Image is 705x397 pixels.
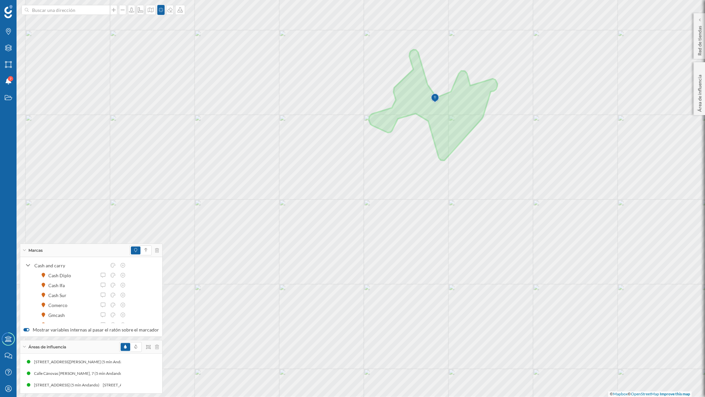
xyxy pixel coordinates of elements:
div: Cash Diplo [49,272,75,279]
div: Gros Mercat [49,322,78,329]
label: Mostrar variables internas al pasar el ratón sobre el marcador [23,327,159,333]
p: Red de tiendas [696,23,703,56]
span: 7 [10,75,12,82]
div: [STREET_ADDRESS][PERSON_NAME] (5 min Andando) [34,359,134,365]
span: Soporte [13,5,37,11]
div: Gmcash [49,312,68,319]
span: Áreas de influencia [28,344,66,350]
div: Cash Sur [49,292,70,299]
div: Calle Cánovas [PERSON_NAME], 7 (5 min Andando) [34,370,127,377]
div: [STREET_ADDRESS] (5 min Andando) [34,382,103,388]
div: Comerco [49,302,71,309]
div: Cash and carry [34,262,106,269]
img: Geoblink Logo [4,5,13,18]
p: Área de influencia [696,72,703,112]
div: Cash Ifa [49,282,68,289]
div: © © [608,391,692,397]
img: Marker [431,92,439,105]
div: [STREET_ADDRESS] (5 min Andando) [103,382,172,388]
a: OpenStreetMap [631,391,659,396]
a: Mapbox [613,391,628,396]
span: Marcas [28,247,43,253]
a: Improve this map [660,391,690,396]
